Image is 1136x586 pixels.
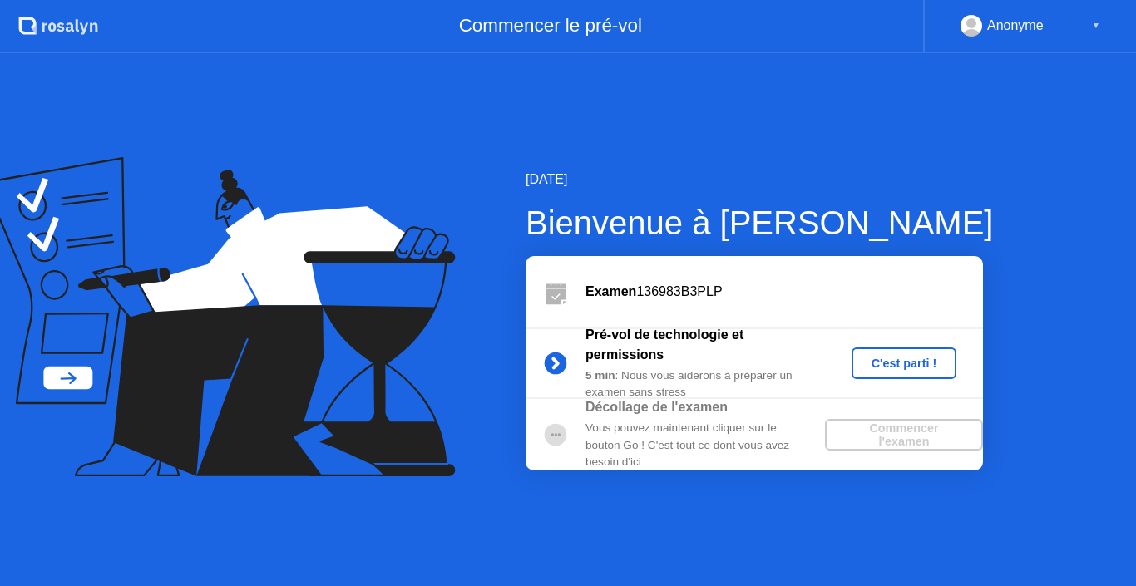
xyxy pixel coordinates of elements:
[585,367,825,401] div: : Nous vous aiderons à préparer un examen sans stress
[526,198,993,248] div: Bienvenue à [PERSON_NAME]
[832,421,976,448] div: Commencer l'examen
[852,347,957,379] button: C'est parti !
[585,369,615,382] b: 5 min
[825,419,983,451] button: Commencer l'examen
[585,420,825,470] div: Vous pouvez maintenant cliquer sur le bouton Go ! C'est tout ce dont vous avez besoin d'ici
[858,357,951,370] div: C'est parti !
[585,400,728,414] b: Décollage de l'examen
[526,170,993,190] div: [DATE]
[585,284,636,298] b: Examen
[1092,15,1100,37] div: ▼
[987,15,1044,37] div: Anonyme
[585,282,983,302] div: 136983B3PLP
[585,327,743,362] b: Pré-vol de technologie et permissions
